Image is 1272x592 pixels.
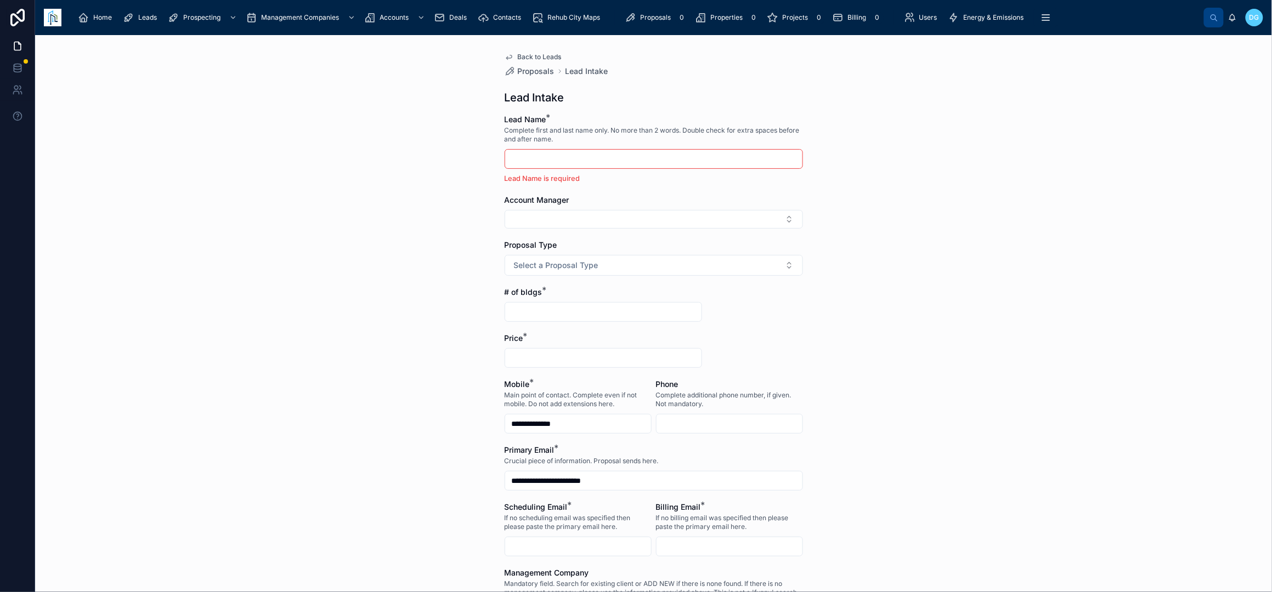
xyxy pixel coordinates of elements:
[505,287,542,297] span: # of bldgs
[919,13,937,22] span: Users
[505,391,652,408] span: Main point of contact. Complete even if not mobile. Do not add extensions here.
[518,66,555,77] span: Proposals
[505,90,564,105] h1: Lead Intake
[242,8,361,27] a: Management Companies
[829,8,887,27] a: Billing0
[782,13,808,22] span: Projects
[138,13,157,22] span: Leads
[621,8,692,27] a: Proposals0
[656,379,679,389] span: Phone
[710,13,743,22] span: Properties
[505,445,555,454] span: Primary Email
[964,13,1024,22] span: Energy & Emissions
[747,11,760,24] div: 0
[75,8,120,27] a: Home
[44,9,61,26] img: App logo
[261,13,339,22] span: Management Companies
[505,210,803,229] button: Select Button
[505,66,555,77] a: Proposals
[431,8,474,27] a: Deals
[812,11,826,24] div: 0
[449,13,467,22] span: Deals
[870,11,884,24] div: 0
[656,514,803,531] span: If no billing email was specified then please paste the primary email here.
[529,8,608,27] a: Rehub City Maps
[183,13,221,22] span: Prospecting
[505,568,589,577] span: Management Company
[505,457,659,465] span: Crucial piece of information. Proposal sends here.
[945,8,1032,27] a: Energy & Emissions
[165,8,242,27] a: Prospecting
[93,13,112,22] span: Home
[547,13,600,22] span: Rehub City Maps
[518,53,562,61] span: Back to Leads
[505,115,546,124] span: Lead Name
[505,195,569,204] span: Account Manager
[505,502,568,511] span: Scheduling Email
[505,240,557,249] span: Proposal Type
[692,8,764,27] a: Properties0
[474,8,529,27] a: Contacts
[514,260,598,271] span: Select a Proposal Type
[505,126,803,144] span: Complete first and last name only. No more than 2 words. Double check for extra spaces before and...
[361,8,431,27] a: Accounts
[493,13,521,22] span: Contacts
[505,333,523,343] span: Price
[847,13,866,22] span: Billing
[656,391,803,408] span: Complete additional phone number, if given. Not mandatory.
[505,173,803,184] p: Lead Name is required
[675,11,688,24] div: 0
[505,53,562,61] a: Back to Leads
[1250,13,1259,22] span: DG
[656,502,701,511] span: Billing Email
[505,379,530,389] span: Mobile
[120,8,165,27] a: Leads
[640,13,671,22] span: Proposals
[505,514,652,531] span: If no scheduling email was specified then please paste the primary email here.
[70,5,1204,30] div: scrollable content
[566,66,608,77] a: Lead Intake
[505,255,803,276] button: Select Button
[901,8,945,27] a: Users
[380,13,409,22] span: Accounts
[764,8,829,27] a: Projects0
